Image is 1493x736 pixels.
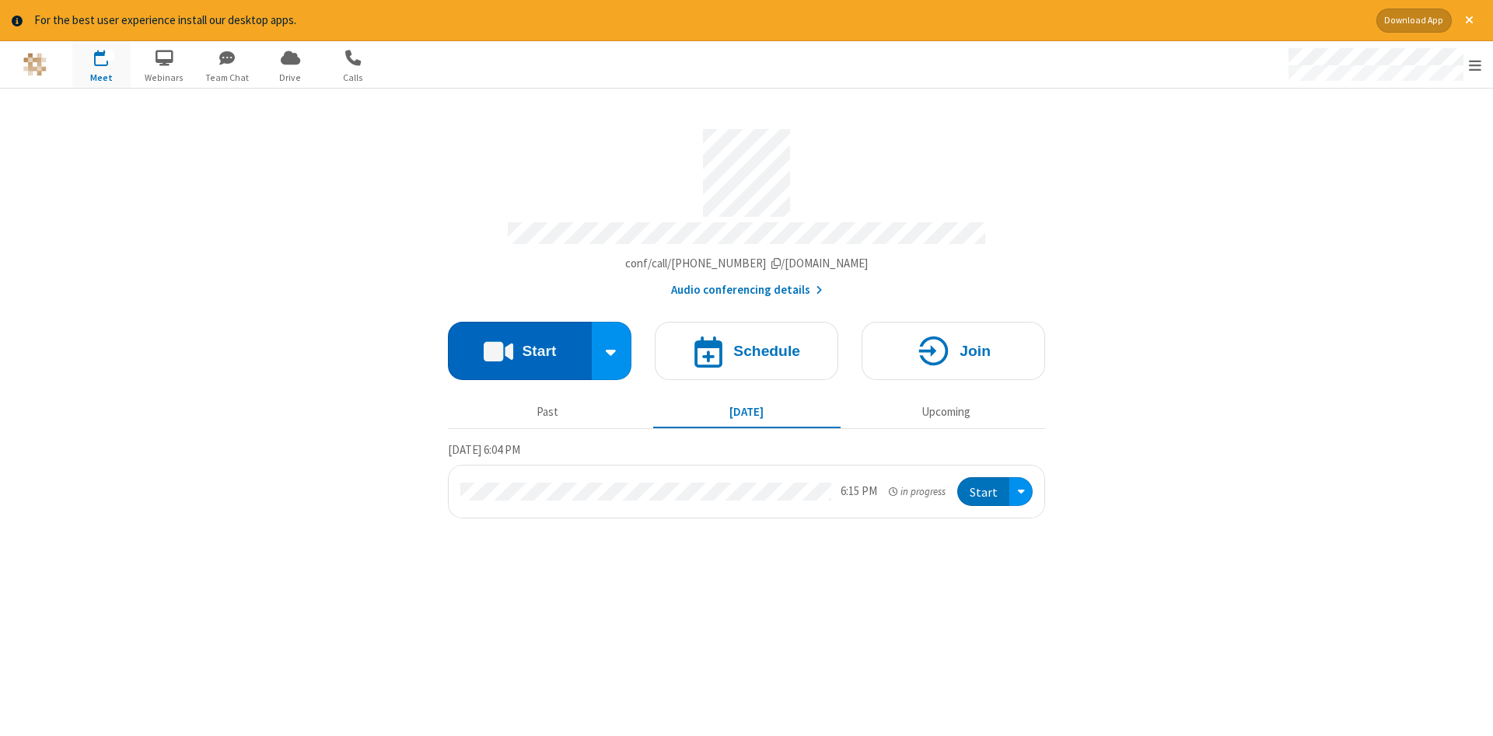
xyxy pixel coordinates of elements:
[1457,9,1481,33] button: Close alert
[625,255,869,273] button: Copy my meeting room linkCopy my meeting room link
[592,322,632,380] div: Start conference options
[1376,9,1452,33] button: Download App
[5,41,64,88] button: Logo
[135,71,194,85] span: Webinars
[448,117,1045,298] section: Account details
[889,484,946,499] em: in progress
[841,483,877,501] div: 6:15 PM
[625,256,869,270] span: Copy my meeting room link
[957,477,1009,506] button: Start
[655,322,838,380] button: Schedule
[448,442,520,457] span: [DATE] 6:04 PM
[34,12,1365,30] div: For the best user experience install our desktop apps.
[1009,477,1033,506] div: Open menu
[23,53,47,76] img: QA Selenium DO NOT DELETE OR CHANGE
[671,281,823,299] button: Audio conferencing details
[522,344,556,358] h4: Start
[324,71,383,85] span: Calls
[1274,41,1493,88] div: Open menu
[261,71,320,85] span: Drive
[852,398,1040,427] button: Upcoming
[448,322,592,380] button: Start
[105,50,115,61] div: 1
[733,344,800,358] h4: Schedule
[960,344,991,358] h4: Join
[72,71,131,85] span: Meet
[862,322,1045,380] button: Join
[198,71,257,85] span: Team Chat
[448,441,1045,518] section: Today's Meetings
[653,398,841,427] button: [DATE]
[454,398,642,427] button: Past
